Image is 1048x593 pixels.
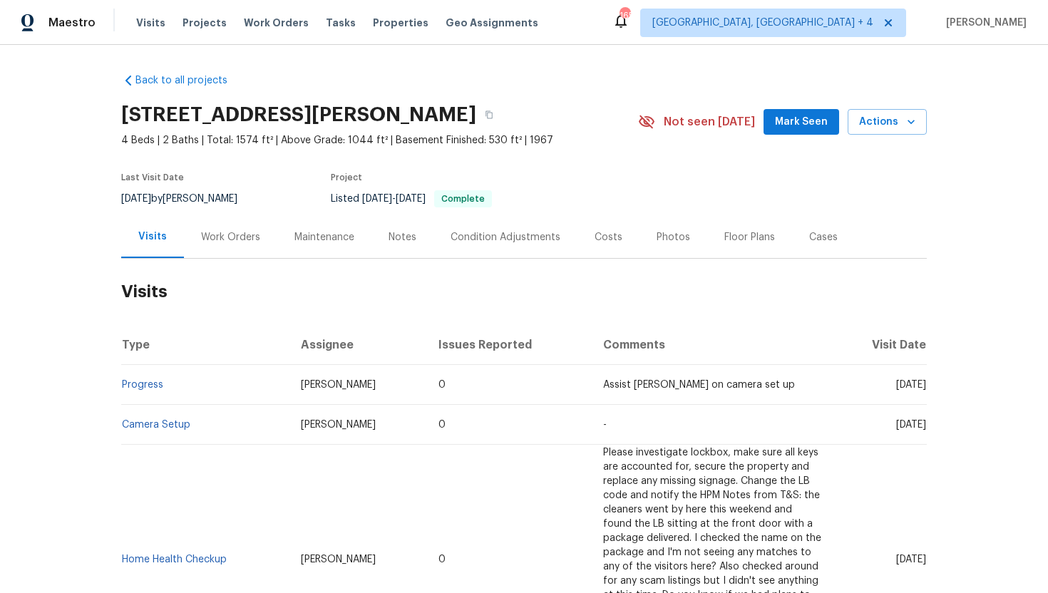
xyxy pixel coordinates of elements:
[896,420,926,430] span: [DATE]
[48,16,96,30] span: Maestro
[446,16,538,30] span: Geo Assignments
[724,230,775,244] div: Floor Plans
[331,194,492,204] span: Listed
[664,115,755,129] span: Not seen [DATE]
[438,420,446,430] span: 0
[438,380,446,390] span: 0
[595,230,622,244] div: Costs
[121,173,184,182] span: Last Visit Date
[438,555,446,564] span: 0
[121,133,638,148] span: 4 Beds | 2 Baths | Total: 1574 ft² | Above Grade: 1044 ft² | Basement Finished: 530 ft² | 1967
[657,230,690,244] div: Photos
[136,16,165,30] span: Visits
[301,380,376,390] span: [PERSON_NAME]
[122,555,227,564] a: Home Health Checkup
[301,555,376,564] span: [PERSON_NAME]
[620,9,630,23] div: 165
[809,230,838,244] div: Cases
[121,190,255,207] div: by [PERSON_NAME]
[764,109,839,135] button: Mark Seen
[138,230,167,244] div: Visits
[183,16,227,30] span: Projects
[121,325,289,365] th: Type
[896,555,926,564] span: [DATE]
[121,194,151,204] span: [DATE]
[201,230,260,244] div: Work Orders
[121,73,258,88] a: Back to all projects
[476,102,502,128] button: Copy Address
[603,420,607,430] span: -
[289,325,428,365] th: Assignee
[121,259,927,325] h2: Visits
[122,380,163,390] a: Progress
[775,113,828,131] span: Mark Seen
[244,16,309,30] span: Work Orders
[451,230,560,244] div: Condition Adjustments
[326,18,356,28] span: Tasks
[122,420,190,430] a: Camera Setup
[940,16,1027,30] span: [PERSON_NAME]
[362,194,392,204] span: [DATE]
[331,173,362,182] span: Project
[294,230,354,244] div: Maintenance
[603,380,795,390] span: Assist [PERSON_NAME] on camera set up
[396,194,426,204] span: [DATE]
[436,195,490,203] span: Complete
[373,16,428,30] span: Properties
[121,108,476,122] h2: [STREET_ADDRESS][PERSON_NAME]
[833,325,927,365] th: Visit Date
[592,325,833,365] th: Comments
[859,113,915,131] span: Actions
[362,194,426,204] span: -
[301,420,376,430] span: [PERSON_NAME]
[652,16,873,30] span: [GEOGRAPHIC_DATA], [GEOGRAPHIC_DATA] + 4
[427,325,591,365] th: Issues Reported
[848,109,927,135] button: Actions
[389,230,416,244] div: Notes
[896,380,926,390] span: [DATE]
